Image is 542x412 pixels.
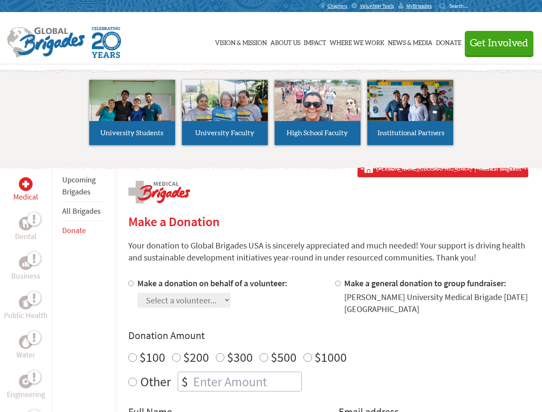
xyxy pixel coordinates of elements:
[89,80,175,137] img: menu_brigades_submenu_1.jpg
[62,170,104,202] li: Upcoming Brigades
[367,80,453,137] img: menu_brigades_submenu_4.jpg
[4,296,48,321] a: Public HealthPublic Health
[327,3,347,9] span: Chapters
[449,3,474,9] input: Search...
[178,372,191,391] div: $
[92,27,121,58] img: Global Brigades Celebrating 20 Years
[465,31,533,55] button: Get Involved
[22,181,29,188] img: Medical
[140,372,171,391] label: Other
[436,20,461,63] a: Donate
[15,217,36,242] a: DentalDental
[7,388,45,400] p: Engineering
[378,130,445,136] span: Institutional Partners
[62,202,104,221] li: All Brigades
[128,181,190,203] img: logo-medical.png
[287,130,348,136] span: High School Faculty
[16,335,35,361] a: WaterWater
[470,38,528,48] span: Get Involved
[275,80,360,145] a: High School Faculty
[62,175,96,197] a: Upcoming Brigades
[89,80,175,145] a: University Students
[22,378,29,385] img: Engineering
[195,130,254,136] span: University Faculty
[191,372,301,391] input: Enter Amount
[270,20,300,63] a: About Us
[304,20,326,63] a: Impact
[406,3,432,9] span: MyBrigades
[100,130,164,136] span: University Students
[360,3,394,9] span: Volunteer Tools
[19,335,33,349] div: Water
[344,278,506,288] label: Make a general donation to group fundraiser:
[16,349,35,361] p: Water
[128,214,528,229] h2: Make a Donation
[128,329,528,342] h4: Donation Amount
[182,80,268,137] img: menu_brigades_submenu_2.jpg
[19,375,33,388] div: Engineering
[11,270,40,282] p: Business
[13,191,38,203] p: Medical
[19,177,33,191] div: Medical
[19,256,33,270] div: Business
[4,309,48,321] p: Public Health
[128,239,528,264] p: Your donation to Global Brigades USA is sincerely appreciated and much needed! Your support is dr...
[62,206,101,216] a: All Brigades
[22,219,29,227] img: Dental
[388,20,433,63] a: News & Media
[11,256,40,282] a: BusinessBusiness
[13,177,38,203] a: MedicalMedical
[227,349,253,365] label: $300
[139,349,165,365] label: $100
[275,80,360,121] img: menu_brigades_submenu_3.jpg
[7,27,85,58] img: Global Brigades Logo
[271,349,297,365] label: $500
[344,291,528,315] div: [PERSON_NAME] University Medical Brigade [DATE] [GEOGRAPHIC_DATA]
[22,337,29,347] img: Water
[22,260,29,267] img: Business
[183,349,209,365] label: $200
[19,217,33,230] div: Dental
[182,80,268,145] a: University Faculty
[19,296,33,309] div: Public Health
[330,20,385,63] a: Where We Work
[15,230,36,242] p: Dental
[62,221,104,240] li: Donate
[62,225,86,235] a: Donate
[315,349,347,365] label: $1000
[137,278,288,288] label: Make a donation on behalf of a volunteer:
[22,298,29,307] img: Public Health
[7,375,45,400] a: EngineeringEngineering
[215,20,267,63] a: Vision & Mission
[367,80,453,145] a: Institutional Partners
